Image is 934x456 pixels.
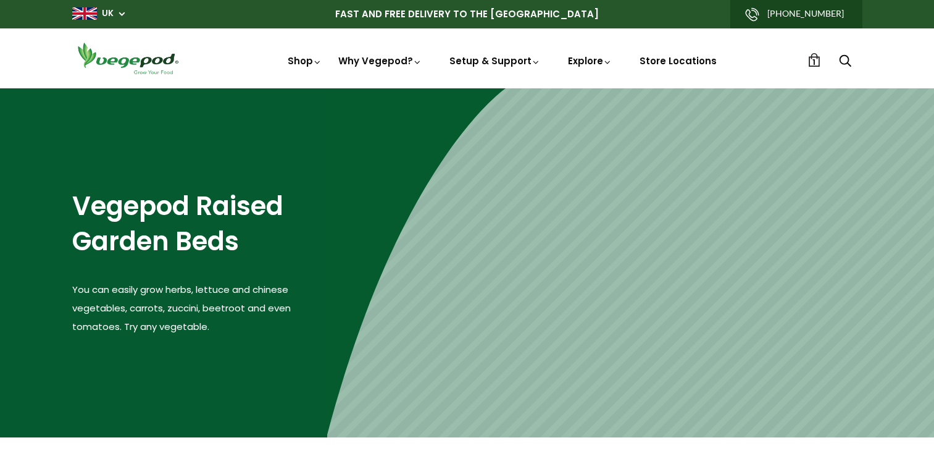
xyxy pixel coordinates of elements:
span: 1 [812,56,815,68]
a: 1 [807,53,821,67]
a: Shop [288,54,322,67]
img: gb_large.png [72,7,97,20]
a: Why Vegepod? [338,54,422,67]
a: Search [839,55,851,68]
a: Store Locations [640,54,717,67]
a: Explore [568,54,612,67]
p: You can easily grow herbs, lettuce and chinese vegetables, carrots, zuccini, beetroot and even to... [72,281,327,336]
a: UK [102,7,114,20]
h2: Vegepod Raised Garden Beds [72,189,327,259]
img: Vegepod [72,41,183,76]
a: Setup & Support [449,54,541,67]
